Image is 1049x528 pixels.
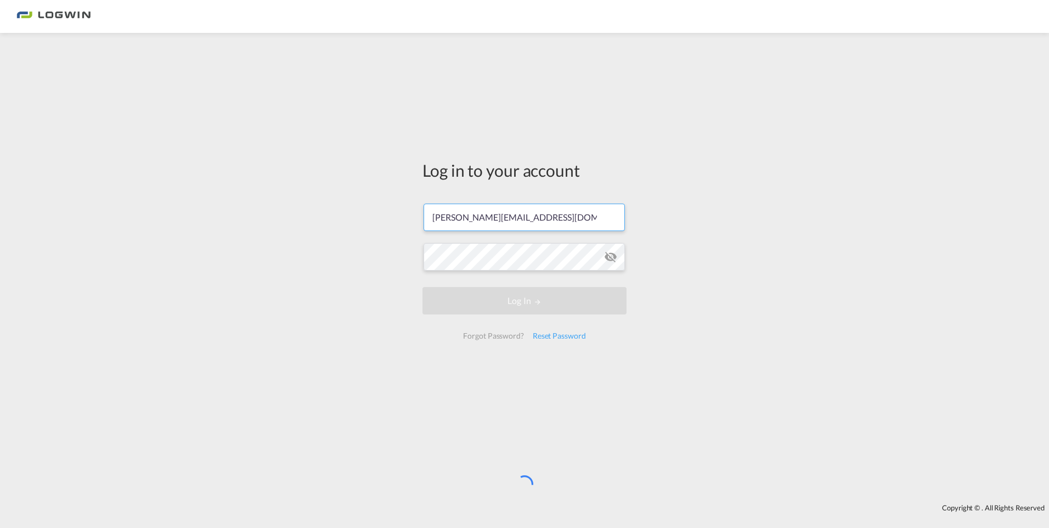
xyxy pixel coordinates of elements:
[16,4,91,29] img: 2761ae10d95411efa20a1f5e0282d2d7.png
[422,159,627,182] div: Log in to your account
[528,326,590,346] div: Reset Password
[424,204,625,231] input: Enter email/phone number
[459,326,528,346] div: Forgot Password?
[422,287,627,314] button: LOGIN
[604,250,617,263] md-icon: icon-eye-off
